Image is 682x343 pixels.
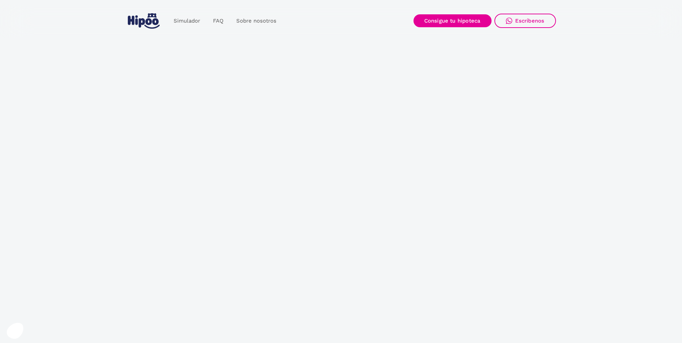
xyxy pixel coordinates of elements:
[126,10,161,32] a: home
[494,14,556,28] a: Escríbenos
[230,14,283,28] a: Sobre nosotros
[413,14,492,27] a: Consigue tu hipoteca
[207,14,230,28] a: FAQ
[515,18,545,24] div: Escríbenos
[167,14,207,28] a: Simulador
